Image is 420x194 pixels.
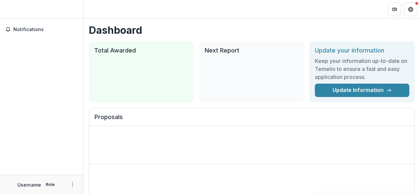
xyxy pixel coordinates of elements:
[315,57,409,81] h3: Keep your information up-to-date on Temelio to ensure a fast and easy application process.
[315,47,409,54] h2: Update your information
[44,182,57,188] p: Role
[404,3,417,16] button: Get Help
[388,3,401,16] button: Partners
[94,113,409,126] h2: Proposals
[205,47,299,54] h2: Next Report
[68,181,76,189] button: More
[3,24,80,35] button: Notifications
[17,181,41,188] p: Username
[315,84,409,97] a: Update Information
[13,27,78,32] span: Notifications
[94,47,189,54] h2: Total Awarded
[89,24,415,36] h1: Dashboard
